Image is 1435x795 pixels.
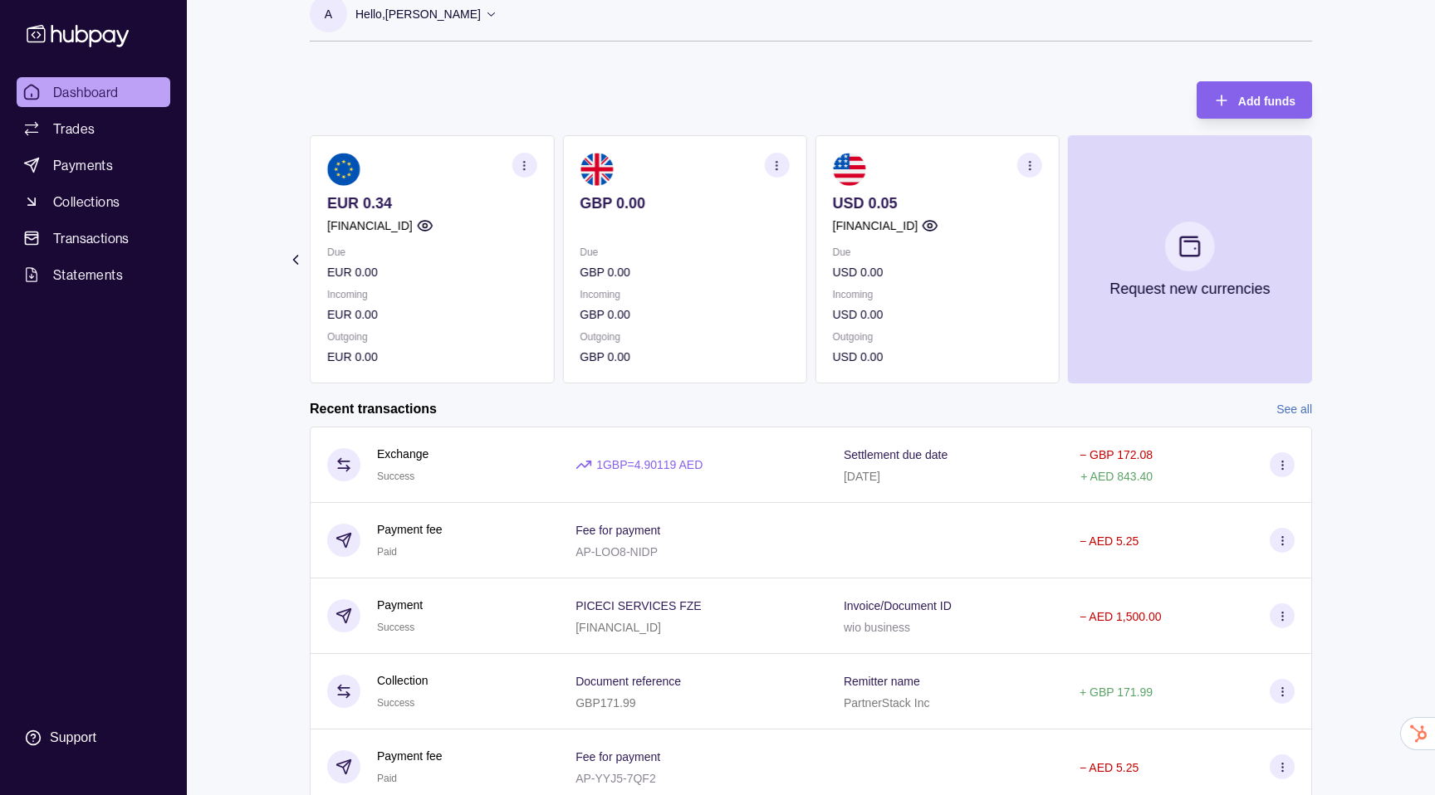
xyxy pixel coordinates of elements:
[1080,470,1153,483] p: + AED 843.40
[580,328,789,346] p: Outgoing
[17,187,170,217] a: Collections
[17,114,170,144] a: Trades
[377,471,414,482] span: Success
[1197,81,1312,119] button: Add funds
[327,305,536,324] p: EUR 0.00
[1068,135,1312,383] button: Request new currencies
[1276,400,1312,418] a: See all
[844,448,948,461] p: Settlement due date
[1080,761,1139,774] p: − AED 5.25
[575,599,701,612] p: PICECI SERVICES FZE
[833,285,1042,304] p: Incoming
[377,445,429,463] p: Exchange
[596,456,703,474] p: 1 GBP = 4.90119 AED
[575,545,658,558] p: AP-LOO8-NIDP
[377,596,423,614] p: Payment
[17,260,170,290] a: Statements
[17,223,170,253] a: Transactions
[580,263,789,281] p: GBP 0.00
[575,621,661,634] p: [FINANCIAL_ID]
[377,671,428,690] p: Collection
[833,243,1042,261] p: Due
[1080,448,1153,461] p: − GBP 172.08
[50,729,96,747] div: Support
[833,153,866,186] img: us
[844,470,880,483] p: [DATE]
[1109,280,1270,298] p: Request new currencies
[377,520,443,539] p: Payment fee
[327,328,536,346] p: Outgoing
[327,217,413,235] p: [FINANCIAL_ID]
[844,696,930,710] p: PartnerStack Inc
[844,675,920,688] p: Remitter name
[325,5,332,23] p: A
[575,696,635,710] p: GBP171.99
[17,77,170,107] a: Dashboard
[327,243,536,261] p: Due
[310,400,437,418] h2: Recent transactions
[580,243,789,261] p: Due
[580,194,789,212] p: GBP 0.00
[580,153,613,186] img: gb
[327,194,536,212] p: EUR 0.34
[53,265,123,285] span: Statements
[580,305,789,324] p: GBP 0.00
[377,747,443,765] p: Payment fee
[833,194,1042,212] p: USD 0.05
[844,599,952,612] p: Invoice/Document ID
[53,119,95,139] span: Trades
[327,153,360,186] img: eu
[833,305,1042,324] p: USD 0.00
[377,697,414,709] span: Success
[17,150,170,180] a: Payments
[1080,534,1139,548] p: − AED 5.25
[833,348,1042,366] p: USD 0.00
[844,621,910,634] p: wio business
[1080,685,1153,699] p: + GBP 171.99
[833,263,1042,281] p: USD 0.00
[833,217,918,235] p: [FINANCIAL_ID]
[377,546,397,558] span: Paid
[53,82,119,102] span: Dashboard
[53,192,120,212] span: Collections
[327,263,536,281] p: EUR 0.00
[833,328,1042,346] p: Outgoing
[53,228,130,248] span: Transactions
[327,348,536,366] p: EUR 0.00
[580,348,789,366] p: GBP 0.00
[377,773,397,784] span: Paid
[1080,610,1161,623] p: − AED 1,500.00
[1238,95,1295,108] span: Add funds
[580,285,789,304] p: Incoming
[575,524,660,537] p: Fee for payment
[17,720,170,755] a: Support
[53,155,113,175] span: Payments
[575,772,655,785] p: AP-YYJ5-7QF2
[327,285,536,304] p: Incoming
[575,750,660,763] p: Fee for payment
[377,622,414,633] span: Success
[355,5,481,23] p: Hello, [PERSON_NAME]
[575,675,681,688] p: Document reference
